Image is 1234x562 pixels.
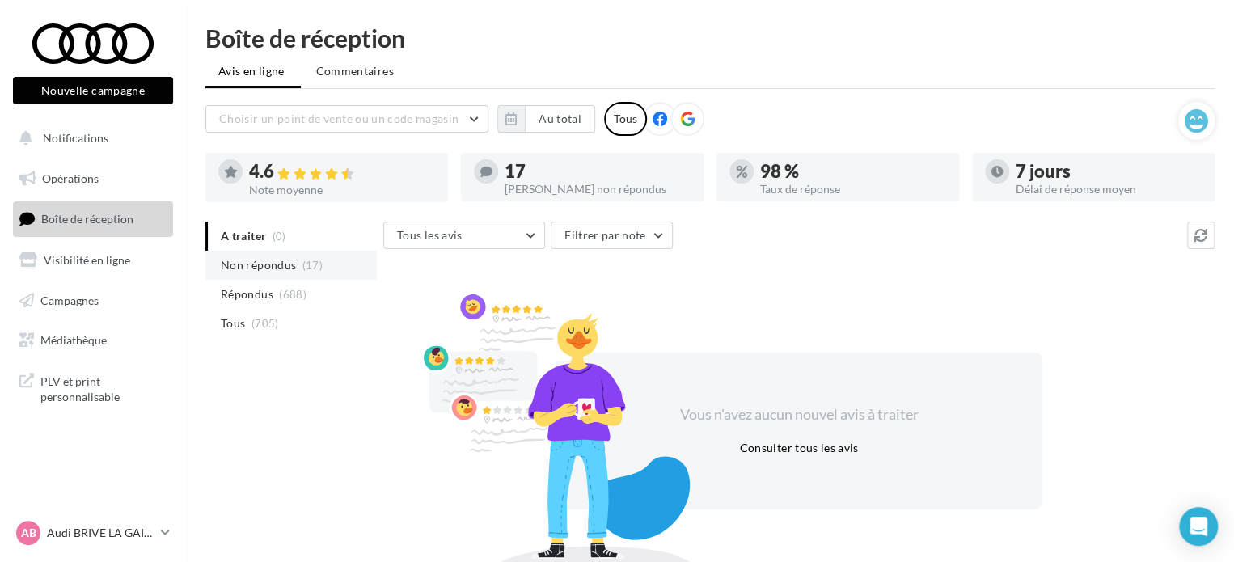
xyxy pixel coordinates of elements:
button: Notifications [10,121,170,155]
a: Boîte de réception [10,201,176,236]
div: Note moyenne [249,184,435,196]
button: Choisir un point de vente ou un code magasin [205,105,488,133]
div: Boîte de réception [205,26,1215,50]
p: Audi BRIVE LA GAILLARDE [47,525,154,541]
span: Non répondus [221,257,296,273]
div: 98 % [760,163,946,180]
span: Campagnes [40,293,99,306]
button: Au total [497,105,595,133]
button: Tous les avis [383,222,545,249]
button: Filtrer par note [551,222,673,249]
span: (688) [279,288,306,301]
div: 7 jours [1016,163,1202,180]
div: Tous [604,102,647,136]
div: Taux de réponse [760,184,946,195]
div: [PERSON_NAME] non répondus [505,184,691,195]
span: Répondus [221,286,273,302]
div: 17 [505,163,691,180]
button: Nouvelle campagne [13,77,173,104]
a: Visibilité en ligne [10,243,176,277]
span: Commentaires [316,64,394,78]
span: Médiathèque [40,333,107,347]
span: (17) [302,259,323,272]
div: Délai de réponse moyen [1016,184,1202,195]
span: Visibilité en ligne [44,253,130,267]
span: PLV et print personnalisable [40,370,167,405]
div: Open Intercom Messenger [1179,507,1218,546]
div: 4.6 [249,163,435,181]
span: AB [21,525,36,541]
button: Consulter tous les avis [733,438,864,458]
span: Boîte de réception [41,212,133,226]
span: Choisir un point de vente ou un code magasin [219,112,459,125]
span: Tous [221,315,245,332]
div: Vous n'avez aucun nouvel avis à traiter [660,404,938,425]
a: AB Audi BRIVE LA GAILLARDE [13,518,173,548]
a: PLV et print personnalisable [10,364,176,412]
a: Médiathèque [10,323,176,357]
span: Opérations [42,171,99,185]
span: Notifications [43,131,108,145]
span: (705) [251,317,279,330]
button: Au total [525,105,595,133]
a: Campagnes [10,284,176,318]
span: Tous les avis [397,228,463,242]
a: Opérations [10,162,176,196]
